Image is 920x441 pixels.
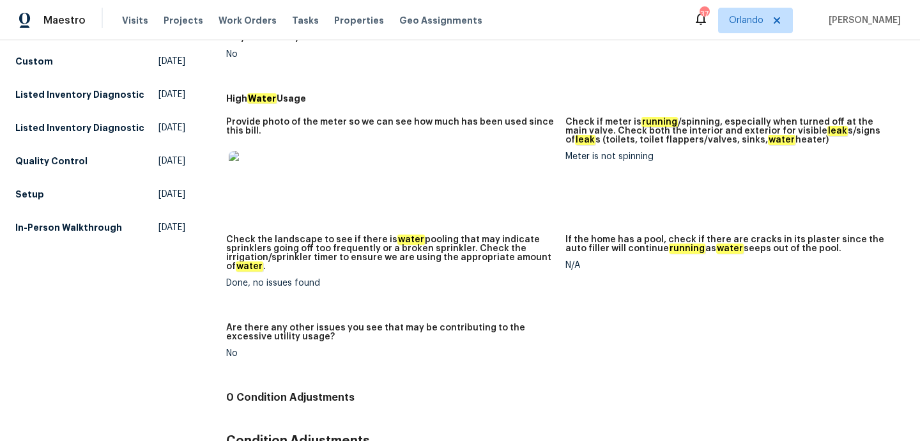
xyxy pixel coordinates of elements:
h5: Are there any other issues you see that may be contributing to the excessive utility usage? [226,323,555,341]
em: Water [247,93,277,104]
em: water [716,244,744,254]
span: [DATE] [158,188,185,201]
span: Maestro [43,14,86,27]
span: [DATE] [158,121,185,134]
h5: Setup [15,188,44,201]
h5: Check the landscape to see if there is pooling that may indicate sprinklers going off too frequen... [226,235,555,271]
a: Custom[DATE] [15,50,185,73]
h5: Listed Inventory Diagnostic [15,88,144,101]
em: water [397,235,425,245]
div: Meter is not spinning [565,152,894,161]
h5: Listed Inventory Diagnostic [15,121,144,134]
em: water [236,261,263,272]
em: water [768,135,795,145]
em: running [669,244,705,254]
span: Projects [164,14,203,27]
h5: Check if meter is /spinning, especially when turned off at the main valve. Check both the interio... [565,118,894,144]
div: 37 [700,8,709,20]
em: leak [827,126,848,136]
a: In-Person Walkthrough[DATE] [15,216,185,239]
span: [PERSON_NAME] [824,14,901,27]
span: [DATE] [158,221,185,234]
h5: Provide photo of the meter so we can see how much has been used since this bill. [226,118,555,135]
em: leak [575,135,595,145]
h5: High Usage [226,92,905,105]
h5: If the home has a pool, check if there are cracks in its plaster since the auto filler will conti... [565,235,894,253]
div: N/A [565,261,894,270]
span: Properties [334,14,384,27]
a: Quality Control[DATE] [15,150,185,173]
a: Listed Inventory Diagnostic[DATE] [15,116,185,139]
h5: Custom [15,55,53,68]
span: Visits [122,14,148,27]
span: [DATE] [158,88,185,101]
h5: Quality Control [15,155,88,167]
h5: In-Person Walkthrough [15,221,122,234]
div: No [226,349,555,358]
div: Done, no issues found [226,279,555,288]
span: [DATE] [158,55,185,68]
span: Work Orders [218,14,277,27]
div: No [226,50,555,59]
a: Listed Inventory Diagnostic[DATE] [15,83,185,106]
span: [DATE] [158,155,185,167]
span: Tasks [292,16,319,25]
span: Orlando [729,14,763,27]
span: Geo Assignments [399,14,482,27]
em: running [641,117,678,127]
a: Setup[DATE] [15,183,185,206]
h4: 0 Condition Adjustments [226,391,905,404]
